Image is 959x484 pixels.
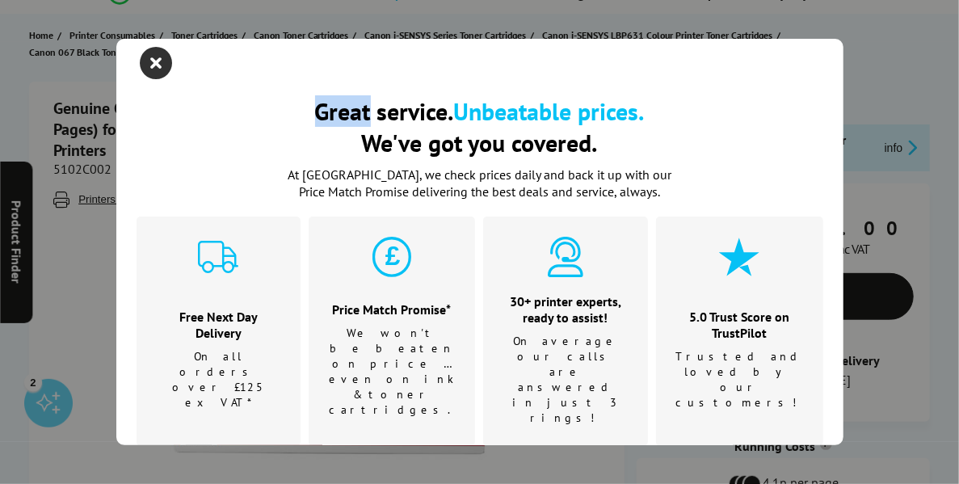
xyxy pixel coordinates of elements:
[676,349,803,410] p: Trusted and loved by our customers!
[372,237,412,277] img: price-promise-cyan.svg
[719,237,759,277] img: star-cyan.svg
[503,293,628,326] h3: 30+ printer experts, ready to assist!
[157,349,281,410] p: On all orders over £125 ex VAT*
[137,95,823,158] h2: Great service. We've got you covered.
[676,309,803,341] h3: 5.0 Trust Score on TrustPilot
[329,301,455,318] h3: Price Match Promise*
[545,237,586,277] img: expert-cyan.svg
[198,237,238,277] img: delivery-cyan.svg
[278,166,682,200] p: At [GEOGRAPHIC_DATA], we check prices daily and back it up with our Price Match Promise deliverin...
[454,95,645,127] b: Unbeatable prices.
[503,334,628,426] p: On average our calls are answered in just 3 rings!
[145,51,169,75] button: close modal
[329,326,455,418] p: We won't be beaten on price …even on ink & toner cartridges.
[157,309,281,341] h3: Free Next Day Delivery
